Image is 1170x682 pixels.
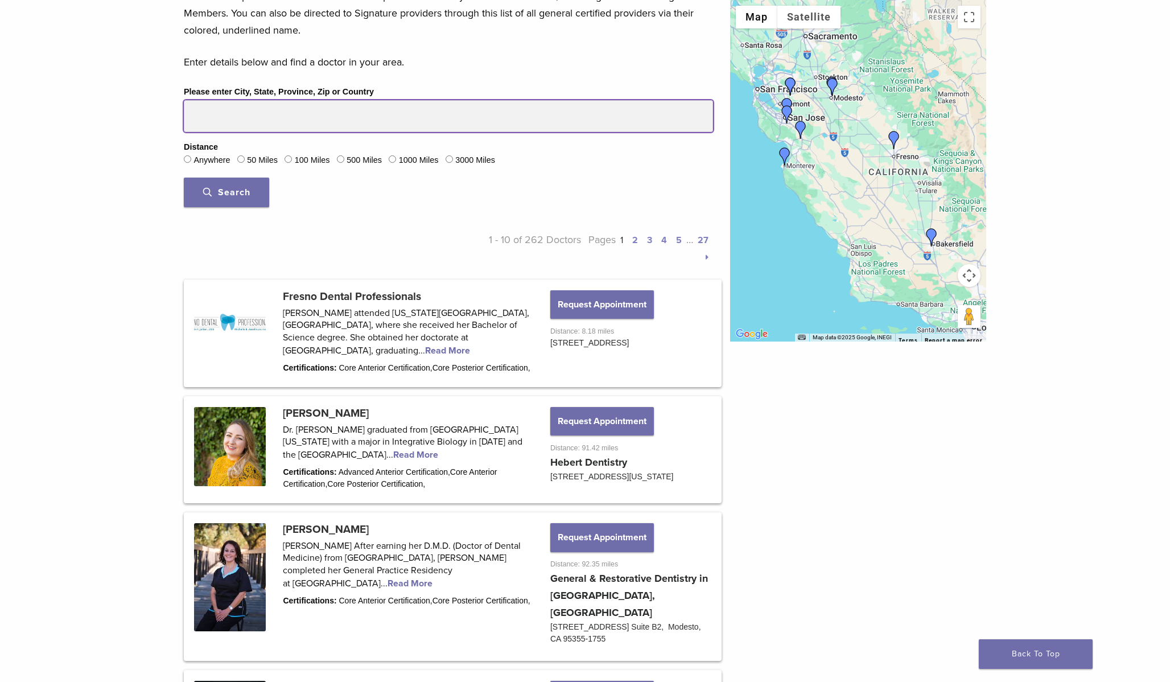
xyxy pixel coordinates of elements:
label: Anywhere [193,154,230,167]
p: 1 - 10 of 262 Doctors [448,231,581,265]
button: Keyboard shortcuts [798,334,806,342]
span: Search [203,187,250,198]
button: Request Appointment [550,407,654,436]
a: 27 [698,235,708,246]
div: Dr.Nancy Shiba [778,98,796,116]
p: Enter details below and find a doctor in your area. [184,54,713,71]
legend: Distance [184,141,218,154]
div: Dr. Amy Tran [792,121,810,139]
div: Dr. Alexandra Hebert [823,78,842,96]
button: Show satellite imagery [777,6,841,28]
button: Search [184,178,269,207]
a: 5 [676,235,682,246]
a: Terms (opens in new tab) [899,337,918,344]
a: 2 [632,235,638,246]
span: … [686,233,693,246]
img: Google [733,327,771,342]
a: Back To Top [979,639,1093,669]
label: 50 Miles [247,154,278,167]
a: Report a map error [925,337,983,343]
a: 1 [620,235,623,246]
label: 3000 Miles [455,154,495,167]
button: Drag Pegman onto the map to open Street View [958,305,981,328]
p: Pages [581,231,714,265]
div: Dr. Dennis Baik [778,105,796,124]
label: 1000 Miles [399,154,439,167]
button: Request Appointment [550,523,654,552]
a: 3 [647,235,652,246]
div: Dr. Jeannie Molato [922,228,941,246]
button: Toggle fullscreen view [958,6,981,28]
button: Request Appointment [550,290,654,319]
a: Open this area in Google Maps (opens a new window) [733,327,771,342]
span: Map data ©2025 Google, INEGI [813,334,892,340]
label: 500 Miles [347,154,382,167]
a: 4 [661,235,667,246]
div: Dr. Mary Anne Marschik [776,147,794,166]
div: Dr. Sharokina Eshaghi [823,77,841,95]
label: Please enter City, State, Province, Zip or Country [184,86,374,98]
button: Show street map [736,6,777,28]
div: Dr. Joshua Solomon [781,77,800,96]
button: Map camera controls [958,264,981,287]
label: 100 Miles [295,154,330,167]
div: Fresno Dental Professionals [885,131,903,149]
